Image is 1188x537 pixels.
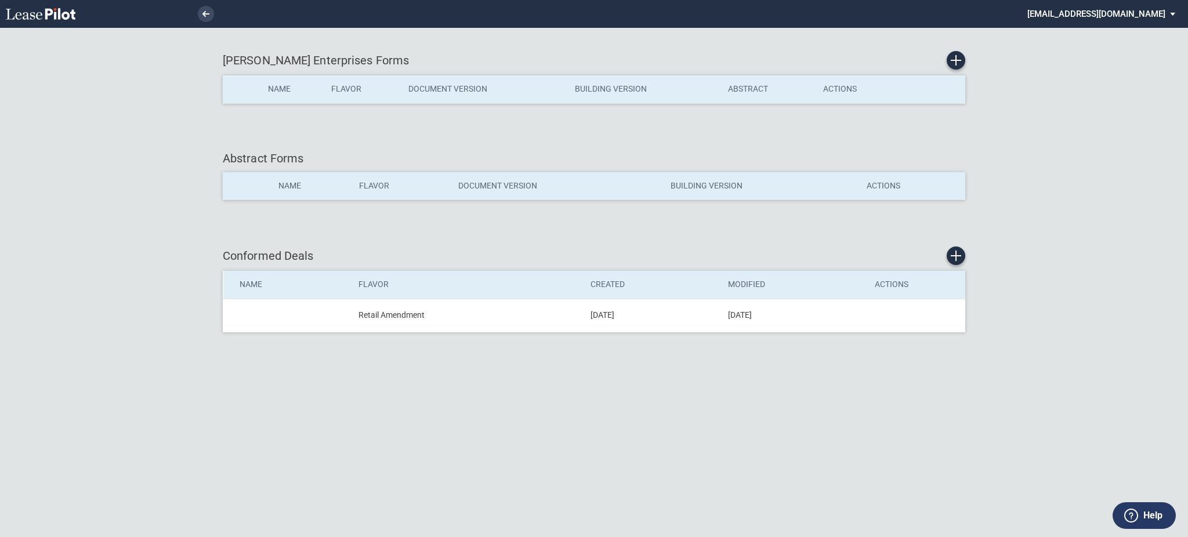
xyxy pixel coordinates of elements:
[582,299,720,332] td: [DATE]
[859,172,965,200] th: Actions
[1113,502,1176,529] button: Help
[351,172,450,200] th: Flavor
[223,271,350,299] th: Name
[350,271,582,299] th: Flavor
[223,150,965,166] div: Abstract Forms
[720,75,815,103] th: Abstract
[223,51,965,70] div: [PERSON_NAME] Enterprises Forms
[1143,508,1162,523] label: Help
[947,51,965,70] a: Create new Form
[867,271,965,299] th: Actions
[720,299,866,332] td: [DATE]
[350,299,582,332] td: Retail Amendment
[270,172,352,200] th: Name
[323,75,400,103] th: Flavor
[582,271,720,299] th: Created
[815,75,899,103] th: Actions
[450,172,662,200] th: Document Version
[400,75,566,103] th: Document Version
[223,246,965,265] div: Conformed Deals
[947,246,965,265] a: Create new conformed deal
[567,75,720,103] th: Building Version
[260,75,323,103] th: Name
[720,271,866,299] th: Modified
[662,172,859,200] th: Building Version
